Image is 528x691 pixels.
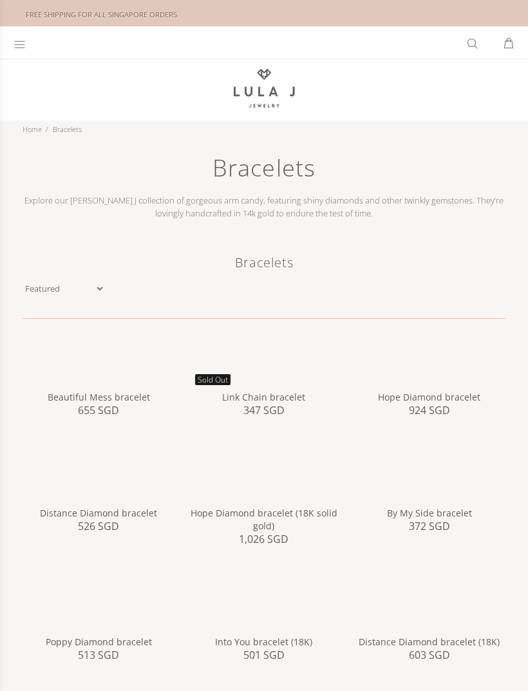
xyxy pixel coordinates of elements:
[387,507,472,519] a: By My Side bracelet
[188,484,341,496] a: Hope Diamond bracelet (18K solid gold)
[78,404,119,417] span: 655 SGD
[222,391,305,403] a: Link Chain bracelet
[16,153,512,194] h1: Bracelets
[78,648,119,661] span: 513 SGD
[23,253,505,283] h1: Bracelets
[215,636,312,648] a: Into You bracelet (18K)
[23,368,175,380] a: Beautiful Mess bracelet
[48,391,150,403] a: Beautiful Mess bracelet
[78,520,119,533] span: 526 SGD
[188,613,341,625] a: Into You bracelet (18K)
[409,648,450,661] span: 603 SGD
[19,8,509,22] div: FREE SHIPPING FOR ALL SINGAPORE ORDERS
[46,120,86,138] li: Bracelets
[23,484,175,496] a: Distance Diamond bracelet
[359,636,500,648] a: Distance Diamond bracelet (18K)
[353,368,505,380] a: Hope Diamond bracelet
[188,368,341,380] a: Link Chain bracelet Sold Out
[243,404,285,417] span: 347 SGD
[23,613,175,625] a: Poppy Diamond bracelet
[353,613,505,625] a: Distance Diamond bracelet (18K)
[378,391,480,403] a: Hope Diamond bracelet
[239,533,288,545] span: 1,026 SGD
[46,636,152,648] a: Poppy Diamond bracelet
[191,507,337,532] a: Hope Diamond bracelet (18K solid gold)
[16,153,512,220] div: Explore our [PERSON_NAME] J collection of gorgeous arm candy, featuring shiny diamonds and other ...
[195,374,231,385] span: Sold Out
[23,124,42,134] a: Home
[243,648,285,661] span: 501 SGD
[409,520,450,533] span: 372 SGD
[353,484,505,496] a: By My Side bracelet
[409,404,450,417] span: 924 SGD
[40,507,157,519] a: Distance Diamond bracelet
